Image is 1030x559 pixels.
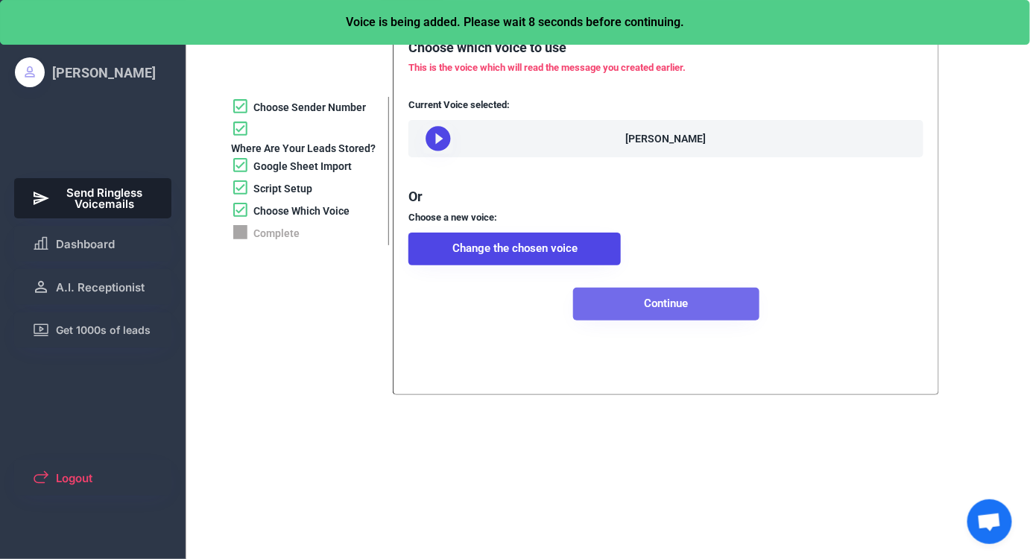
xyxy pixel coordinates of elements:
div: Choose Sender Number [253,101,366,116]
button: Continue [573,288,759,320]
button: Send Ringless Voicemails [14,178,172,218]
div: Voice is being added. Please wait 8 seconds before continuing. [10,16,1020,28]
button: Dashboard [14,226,172,262]
span: Dashboard [56,239,115,250]
span: Logout [56,473,92,484]
span: Get 1000s of leads [56,325,151,335]
font: This is the voice which will read the message you created earlier. [408,62,686,73]
button: Change the chosen voice [408,233,621,265]
div: Choose Which Voice [253,204,350,219]
div: Where Are Your Leads Stored? [231,142,376,157]
div: [PERSON_NAME] [52,63,156,82]
a: Open chat [967,499,1012,544]
font: Current Voice selected: [408,99,510,110]
button: A.I. Receptionist [14,269,172,305]
div: Google Sheet Import [253,160,352,174]
span: A.I. Receptionist [56,282,145,293]
button: Logout [14,460,172,496]
font: Choose which voice to use [408,40,566,55]
button: Get 1000s of leads [14,312,172,348]
div: Complete [253,227,300,241]
font: Choose a new voice: [408,212,497,223]
div: Script Setup [253,182,312,197]
div: Or [408,187,497,224]
span: Send Ringless Voicemails [56,187,154,209]
div: [PERSON_NAME] [626,132,707,147]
